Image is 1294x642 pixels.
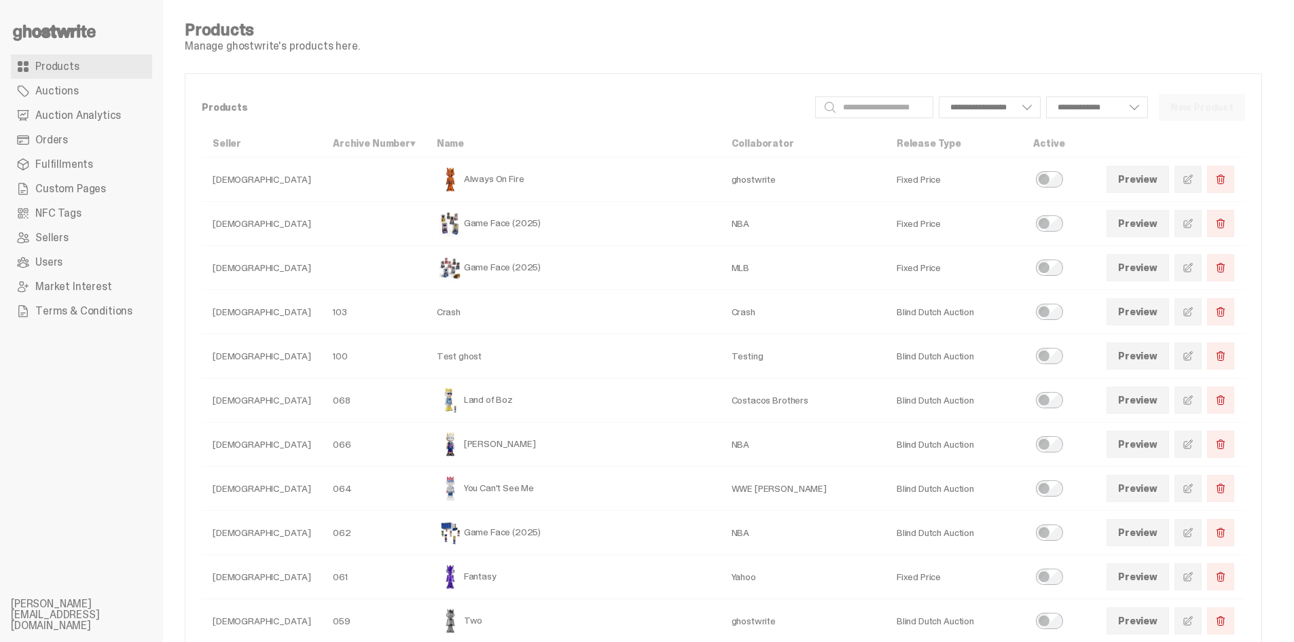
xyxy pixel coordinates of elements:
td: [DEMOGRAPHIC_DATA] [202,158,322,202]
a: Fulfillments [11,152,152,177]
a: Terms & Conditions [11,299,152,323]
td: [DEMOGRAPHIC_DATA] [202,511,322,555]
td: Game Face (2025) [426,202,721,246]
td: Blind Dutch Auction [886,423,1022,467]
p: Products [202,103,804,112]
td: Fantasy [426,555,721,599]
span: Auction Analytics [35,110,121,121]
a: Preview [1107,607,1169,635]
button: Delete Product [1207,563,1234,590]
img: Land of Boz [437,387,464,414]
td: Fixed Price [886,555,1022,599]
td: NBA [721,202,886,246]
img: Game Face (2025) [437,254,464,281]
span: Sellers [35,232,69,243]
button: Delete Product [1207,298,1234,325]
a: Preview [1107,563,1169,590]
img: Fantasy [437,563,464,590]
span: Users [35,257,62,268]
a: Preview [1107,475,1169,502]
span: Fulfillments [35,159,93,170]
td: Crash [721,290,886,334]
td: 062 [322,511,426,555]
a: Preview [1107,519,1169,546]
td: Blind Dutch Auction [886,467,1022,511]
a: Orders [11,128,152,152]
td: Blind Dutch Auction [886,511,1022,555]
td: Test ghost [426,334,721,378]
td: [DEMOGRAPHIC_DATA] [202,334,322,378]
a: Preview [1107,387,1169,414]
td: [DEMOGRAPHIC_DATA] [202,246,322,290]
a: Preview [1107,342,1169,370]
span: Orders [35,135,68,145]
button: Delete Product [1207,519,1234,546]
button: Delete Product [1207,475,1234,502]
img: Eminem [437,431,464,458]
button: Delete Product [1207,254,1234,281]
a: Market Interest [11,274,152,299]
span: Auctions [35,86,79,96]
td: WWE [PERSON_NAME] [721,467,886,511]
a: Active [1033,137,1064,149]
img: Always On Fire [437,166,464,193]
button: Delete Product [1207,607,1234,635]
td: Crash [426,290,721,334]
span: Custom Pages [35,183,106,194]
a: Preview [1107,431,1169,458]
a: Custom Pages [11,177,152,201]
td: Blind Dutch Auction [886,290,1022,334]
button: Delete Product [1207,387,1234,414]
td: Fixed Price [886,158,1022,202]
td: Game Face (2025) [426,511,721,555]
a: Preview [1107,254,1169,281]
a: Preview [1107,210,1169,237]
button: Delete Product [1207,166,1234,193]
a: NFC Tags [11,201,152,226]
td: [DEMOGRAPHIC_DATA] [202,202,322,246]
span: Products [35,61,79,72]
span: Market Interest [35,281,112,292]
a: Products [11,54,152,79]
td: 068 [322,378,426,423]
td: Fixed Price [886,202,1022,246]
th: Seller [202,130,322,158]
td: ghostwrite [721,158,886,202]
li: [PERSON_NAME][EMAIL_ADDRESS][DOMAIN_NAME] [11,599,174,631]
td: Testing [721,334,886,378]
td: Costacos Brothers [721,378,886,423]
td: 061 [322,555,426,599]
td: MLB [721,246,886,290]
img: Two [437,607,464,635]
button: Delete Product [1207,210,1234,237]
img: Game Face (2025) [437,519,464,546]
button: Delete Product [1207,342,1234,370]
td: Game Face (2025) [426,246,721,290]
td: NBA [721,423,886,467]
a: Preview [1107,298,1169,325]
a: Users [11,250,152,274]
a: Auctions [11,79,152,103]
span: NFC Tags [35,208,82,219]
td: NBA [721,511,886,555]
a: Archive Number▾ [333,137,415,149]
td: [DEMOGRAPHIC_DATA] [202,290,322,334]
td: Always On Fire [426,158,721,202]
a: Sellers [11,226,152,250]
th: Collaborator [721,130,886,158]
a: Preview [1107,166,1169,193]
td: [DEMOGRAPHIC_DATA] [202,555,322,599]
td: You Can't See Me [426,467,721,511]
p: Manage ghostwrite's products here. [185,41,360,52]
td: Blind Dutch Auction [886,334,1022,378]
h4: Products [185,22,360,38]
td: Blind Dutch Auction [886,378,1022,423]
button: Delete Product [1207,431,1234,458]
span: Terms & Conditions [35,306,132,317]
td: 100 [322,334,426,378]
td: [DEMOGRAPHIC_DATA] [202,423,322,467]
img: You Can't See Me [437,475,464,502]
td: 066 [322,423,426,467]
td: [DEMOGRAPHIC_DATA] [202,378,322,423]
td: Fixed Price [886,246,1022,290]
